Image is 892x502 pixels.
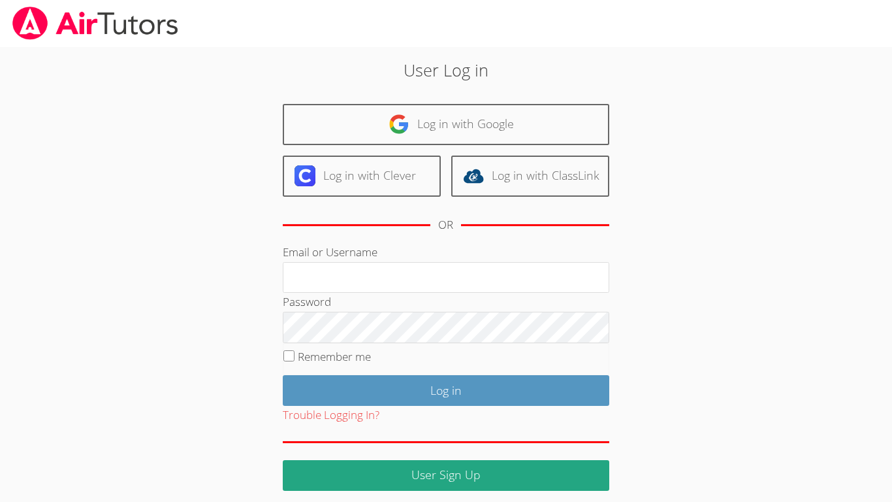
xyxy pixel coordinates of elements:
a: Log in with Clever [283,156,441,197]
img: google-logo-50288ca7cdecda66e5e0955fdab243c47b7ad437acaf1139b6f446037453330a.svg [389,114,409,135]
a: Log in with Google [283,104,609,145]
img: classlink-logo-d6bb404cc1216ec64c9a2012d9dc4662098be43eaf13dc465df04b49fa7ab582.svg [463,165,484,186]
h2: User Log in [205,58,687,82]
div: OR [438,216,453,235]
label: Remember me [298,349,371,364]
a: Log in with ClassLink [451,156,609,197]
button: Trouble Logging In? [283,406,379,425]
img: airtutors_banner-c4298cdbf04f3fff15de1276eac7730deb9818008684d7c2e4769d2f7ddbe033.png [11,7,180,40]
a: User Sign Up [283,460,609,491]
label: Password [283,294,331,309]
input: Log in [283,375,609,406]
label: Email or Username [283,244,377,259]
img: clever-logo-6eab21bc6e7a338710f1a6ff85c0baf02591cd810cc4098c63d3a4b26e2feb20.svg [295,165,315,186]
